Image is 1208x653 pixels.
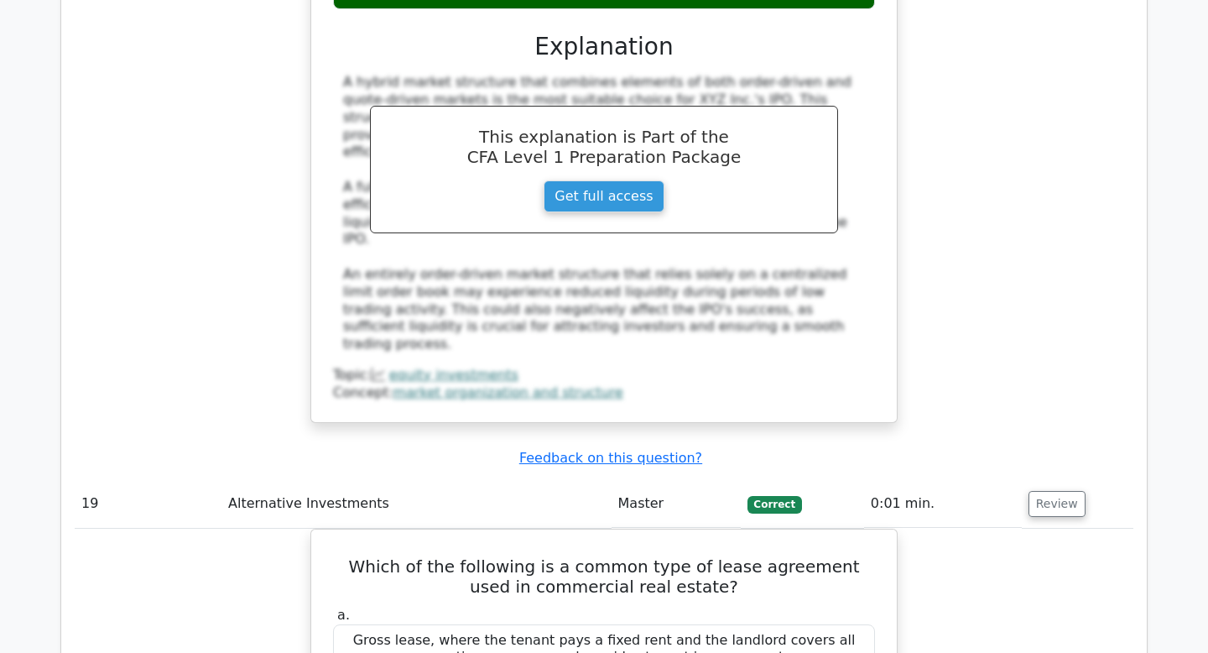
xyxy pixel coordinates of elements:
td: Alternative Investments [221,480,611,528]
span: Correct [747,496,802,513]
a: Get full access [544,180,664,212]
a: equity investments [389,367,518,383]
span: a. [337,607,350,623]
td: 0:01 min. [864,480,1022,528]
td: Master [612,480,741,528]
div: Concept: [333,384,875,402]
h3: Explanation [343,33,865,61]
div: Topic: [333,367,875,384]
td: 19 [75,480,221,528]
button: Review [1028,491,1086,517]
a: market organization and structure [393,384,623,400]
a: Feedback on this question? [519,450,702,466]
div: A hybrid market structure that combines elements of both order-driven and quote-driven markets is... [343,74,865,353]
h5: Which of the following is a common type of lease agreement used in commercial real estate? [331,556,877,597]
